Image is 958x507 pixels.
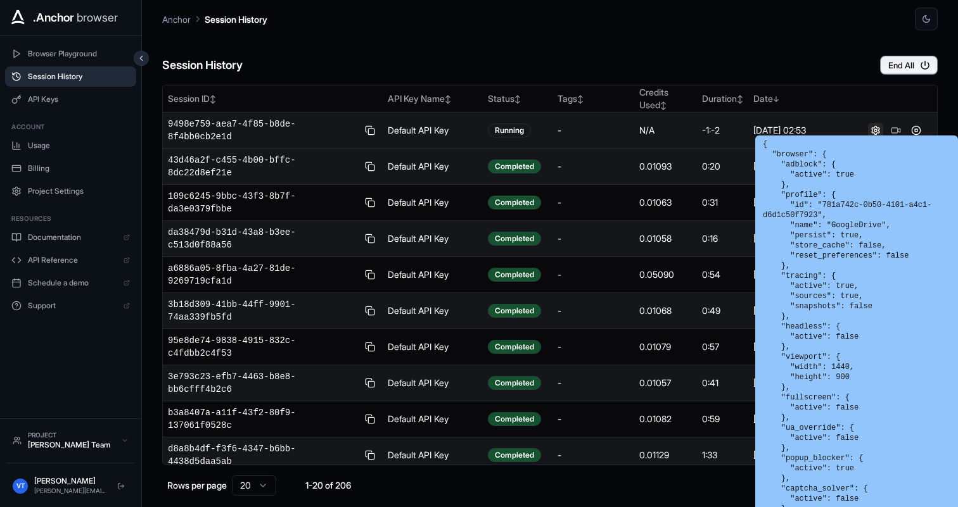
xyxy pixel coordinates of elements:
div: 0.05090 [639,268,693,281]
span: a6886a05-8fba-4a27-81de-9269719cfa1d [168,262,357,287]
div: [PERSON_NAME] [34,476,107,486]
span: ↕ [514,94,521,104]
div: - [558,377,629,389]
div: [DATE] 02:53 [753,124,850,137]
div: N/A [639,124,693,137]
span: Project Settings [28,186,130,196]
div: 0.01068 [639,304,693,317]
span: 9498e759-aea7-4f85-b8de-8f4bb0cb2e1d [168,118,357,143]
span: ↓ [773,94,779,104]
td: Default API Key [383,365,483,401]
span: VT [16,481,25,491]
div: [DATE] 02:43 [753,196,850,209]
div: Completed [488,232,541,246]
div: Tags [558,92,629,105]
span: d8a8b4df-f3f6-4347-b6bb-4438d5daa5ab [168,442,357,468]
div: 0:57 [702,341,743,353]
h6: Session History [162,56,243,75]
img: Anchor Icon [8,8,28,28]
h3: Resources [11,214,130,223]
div: Duration [702,92,743,105]
h3: Account [11,122,130,132]
div: [PERSON_NAME][EMAIL_ADDRESS][DOMAIN_NAME] [34,486,107,496]
div: - [558,341,629,353]
div: Completed [488,268,541,282]
div: 0.01079 [639,341,693,353]
a: API Reference [5,250,136,270]
div: 0:20 [702,160,743,173]
span: ↕ [445,94,451,104]
span: Usage [28,141,130,151]
button: Collapse sidebar [134,51,149,66]
div: - [558,268,629,281]
div: [DATE] 23:17 [753,377,850,389]
div: Completed [488,376,541,390]
button: Session History [5,66,136,87]
p: Rows per page [167,479,227,492]
div: - [558,304,629,317]
span: ↕ [737,94,743,104]
button: End All [880,56,938,75]
span: ↕ [210,94,216,104]
div: Date [753,92,850,105]
span: b3a8407a-a11f-43f2-80f9-137061f0528c [168,406,357,432]
div: 0:41 [702,377,743,389]
span: da38479d-b31d-43a8-b3ee-c513d0f88a56 [168,226,357,251]
span: Billing [28,163,130,173]
div: Completed [488,304,541,318]
div: [DATE] 23:19 [753,304,850,317]
td: Default API Key [383,329,483,365]
td: Default API Key [383,437,483,473]
div: Completed [488,412,541,426]
div: - [558,449,629,461]
div: [DATE] 02:45 [753,160,850,173]
td: Default API Key [383,149,483,185]
div: Completed [488,340,541,354]
div: - [558,160,629,173]
div: 1-20 of 206 [297,479,360,492]
span: Support [28,301,117,311]
div: [DATE] 23:10 [753,413,850,425]
div: 0.01058 [639,232,693,245]
td: Default API Key [383,113,483,149]
div: Credits Used [639,86,693,111]
div: - [558,413,629,425]
div: 0.01129 [639,449,693,461]
span: API Keys [28,94,130,104]
span: 3b18d309-41bb-44ff-9901-74aa339fb5fd [168,298,357,323]
button: Browser Playground [5,44,136,64]
div: 1:33 [702,449,743,461]
span: ↕ [660,101,667,110]
button: Usage [5,135,136,156]
td: Default API Key [383,221,483,257]
div: [DATE] 01:09 [753,268,850,281]
div: [DATE] 23:05 [753,449,850,461]
div: Project [28,430,115,440]
div: 0.01063 [639,196,693,209]
td: Default API Key [383,401,483,437]
div: 0:54 [702,268,743,281]
button: Logout [113,479,129,494]
div: 0.01093 [639,160,693,173]
div: Status [488,92,547,105]
div: Completed [488,160,541,173]
div: 0.01082 [639,413,693,425]
span: 95e8de74-9838-4915-832c-c4fdbb2c4f53 [168,334,357,360]
a: Schedule a demo [5,273,136,293]
div: [DATE] 23:18 [753,341,850,353]
div: Completed [488,196,541,210]
div: Completed [488,448,541,462]
p: Anchor [162,13,191,26]
a: Support [5,296,136,316]
div: [DATE] 02:43 [753,232,850,245]
div: 0.01057 [639,377,693,389]
div: 0:16 [702,232,743,245]
td: Default API Key [383,185,483,221]
div: -1:-2 [702,124,743,137]
p: Session History [205,13,267,26]
button: Billing [5,158,136,178]
span: Session History [28,72,130,82]
td: Default API Key [383,257,483,293]
span: Documentation [28,232,117,242]
div: 0:49 [702,304,743,317]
